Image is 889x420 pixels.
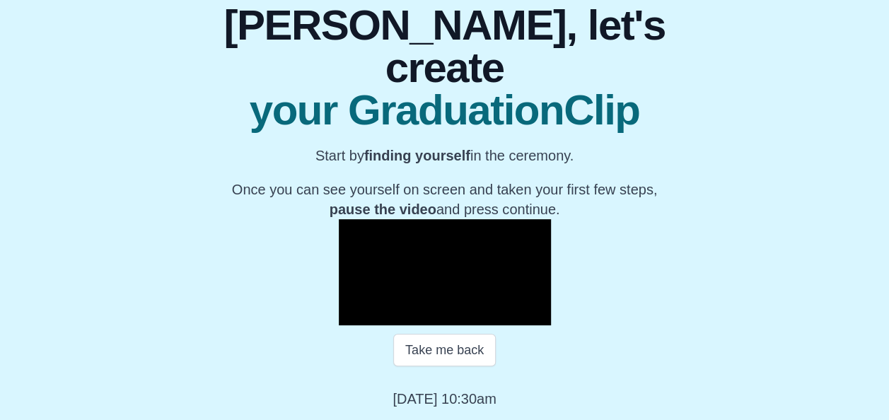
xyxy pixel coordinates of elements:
button: Take me back [393,334,496,366]
p: Once you can see yourself on screen and taken your first few steps, and press continue. [222,180,667,219]
p: [DATE] 10:30am [393,389,496,409]
span: your GraduationClip [222,89,667,132]
b: pause the video [330,202,436,217]
p: Start by in the ceremony. [222,146,667,165]
div: Video Player [339,219,551,325]
span: [PERSON_NAME], let's create [222,4,667,89]
b: finding yourself [364,148,470,163]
